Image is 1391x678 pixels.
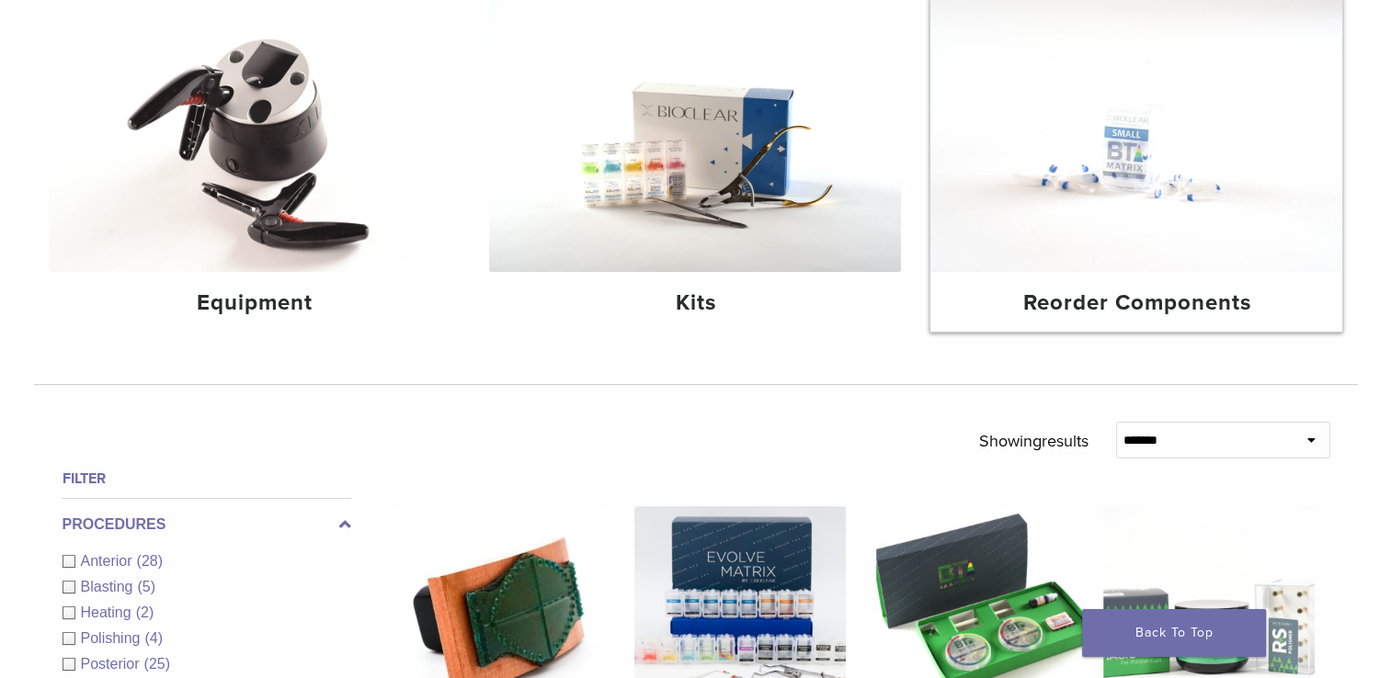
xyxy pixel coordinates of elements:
span: (28) [137,553,163,569]
span: Heating [81,605,136,620]
h4: Equipment [63,287,446,320]
h4: Filter [63,468,351,490]
span: Polishing [81,630,145,646]
span: (5) [137,579,155,594]
span: (4) [144,630,163,646]
span: Blasting [81,579,138,594]
label: Procedures [63,514,351,536]
a: Back To Top [1082,609,1266,657]
p: Showing results [979,422,1089,460]
span: Posterior [81,656,144,672]
h4: Reorder Components [945,287,1328,320]
span: (25) [144,656,170,672]
span: Anterior [81,553,137,569]
span: (2) [136,605,154,620]
h4: Kits [504,287,886,320]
